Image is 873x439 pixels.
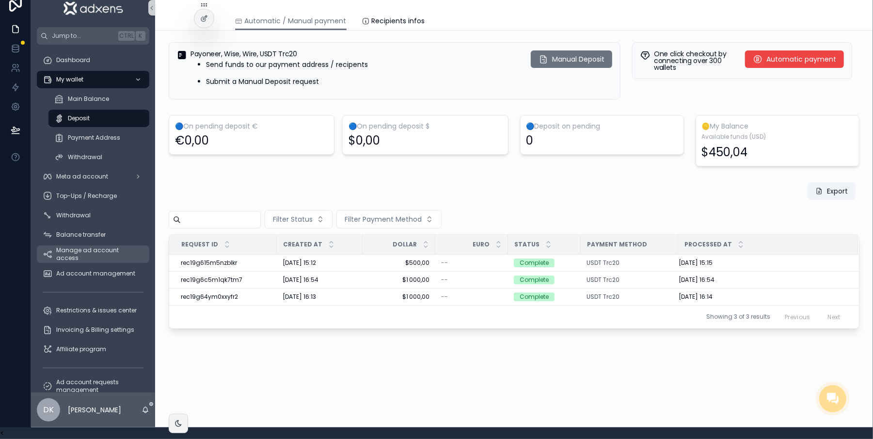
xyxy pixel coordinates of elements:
div: rec19g615m5nzblkr [181,259,271,267]
a: -- [441,293,502,301]
a: Complete [514,276,575,284]
span: Recipients infos [372,16,425,26]
h3: 🔵On pending deposit € [175,121,328,131]
a: [DATE] 16:13 [283,293,357,301]
a: rec19g64ym0xxyfr2 [181,293,271,301]
div: $0,00 [349,133,380,148]
span: Withdrawal [68,153,102,161]
a: Recipients infos [362,12,425,32]
button: Select Button [265,210,333,228]
span: [DATE] 16:13 [283,293,316,301]
a: -- [441,259,502,267]
a: [DATE] 16:54 [679,276,846,284]
p: [PERSON_NAME] [68,405,121,415]
a: USDT Trc20 [587,259,619,267]
span: Payment method [587,241,647,248]
span: Deposit [68,114,90,122]
a: $1 000,00 [368,276,429,284]
button: Automatic payment [745,50,844,68]
a: [DATE] 16:14 [679,293,846,301]
div: - Send funds to our payment address / recipents - Submit a Manual Deposit request [190,59,523,87]
span: -- [441,259,448,267]
a: Main Balance [48,90,149,108]
a: USDT Trc20 [587,276,672,284]
a: My wallet [37,71,149,88]
span: -- [441,276,448,284]
a: [DATE] 15:15 [679,259,846,267]
span: [DATE] 15:15 [679,259,713,267]
span: Restrictions & issues center [56,307,137,314]
span: Balance transfer [56,231,106,239]
div: $450,04 [702,145,748,160]
a: Withdrawal [37,207,149,224]
a: Balance transfer [37,226,149,244]
a: Complete [514,293,575,301]
span: Request ID [181,241,218,248]
a: Ad account management [37,265,149,282]
a: $500,00 [368,259,429,267]
h5: Payoneer, Wise, Wire, USDT Trc20 [190,50,523,57]
a: Invoicing & Billing settings [37,321,149,339]
a: Meta ad account [37,168,149,185]
span: Dollar [393,241,417,248]
span: Available funds (USD) [702,133,853,141]
span: -- [441,293,448,301]
a: $1 000,00 [368,293,429,301]
h5: One click checkout by connecting over 300 wallets [654,50,737,71]
span: [DATE] 16:54 [283,276,318,284]
a: [DATE] 15:12 [283,259,357,267]
span: K [137,32,144,40]
span: Ad account requests management [56,378,140,394]
span: Showing 3 of 3 results [706,313,770,321]
span: Main Balance [68,95,109,103]
span: Ad account management [56,270,135,277]
span: Invoicing & Billing settings [56,326,134,334]
h3: 🔵Deposit on pending [526,121,678,131]
a: Manage ad account access [37,245,149,263]
h3: 🔵On pending deposit $ [349,121,502,131]
a: Affiliate program [37,341,149,358]
span: Meta ad account [56,173,108,180]
span: Automatic / Manual payment [245,16,347,26]
a: Withdrawal [48,148,149,166]
a: Dashboard [37,51,149,69]
span: Manage ad account access [56,246,140,262]
span: Affiliate program [56,345,106,353]
span: Filter Payment Method [345,214,422,224]
a: -- [441,276,502,284]
span: EURO [473,241,490,248]
div: rec19g6c5m1qk7tm7 [181,276,271,284]
span: Jump to... [52,32,114,40]
div: scrollable content [31,45,155,392]
a: Restrictions & issues center [37,302,149,319]
button: Select Button [336,210,442,228]
a: Complete [514,259,575,267]
a: USDT Trc20 [587,276,619,284]
span: [DATE] 15:12 [283,259,316,267]
button: Jump to...CtrlK [37,27,149,45]
span: Processed at [684,241,732,248]
div: Complete [520,276,549,284]
a: Top-Ups / Recharge [37,187,149,205]
span: [DATE] 16:54 [679,276,714,284]
p: Send funds to our payment address / recipents [206,59,523,70]
span: Dashboard [56,56,90,64]
h3: 🪙My Balance [702,121,853,131]
p: Submit a Manual Deposit request [206,76,523,87]
span: Ctrl [118,31,135,41]
a: Payment Address [48,129,149,146]
button: Manual Deposit [531,50,612,68]
span: Filter Status [273,214,313,224]
div: Complete [520,293,549,301]
a: Automatic / Manual payment [235,12,347,31]
span: DK [43,404,54,416]
span: Status [514,241,540,248]
a: USDT Trc20 [587,293,619,301]
span: Automatic payment [766,54,836,64]
a: USDT Trc20 [587,259,672,267]
span: [DATE] 16:14 [679,293,713,301]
